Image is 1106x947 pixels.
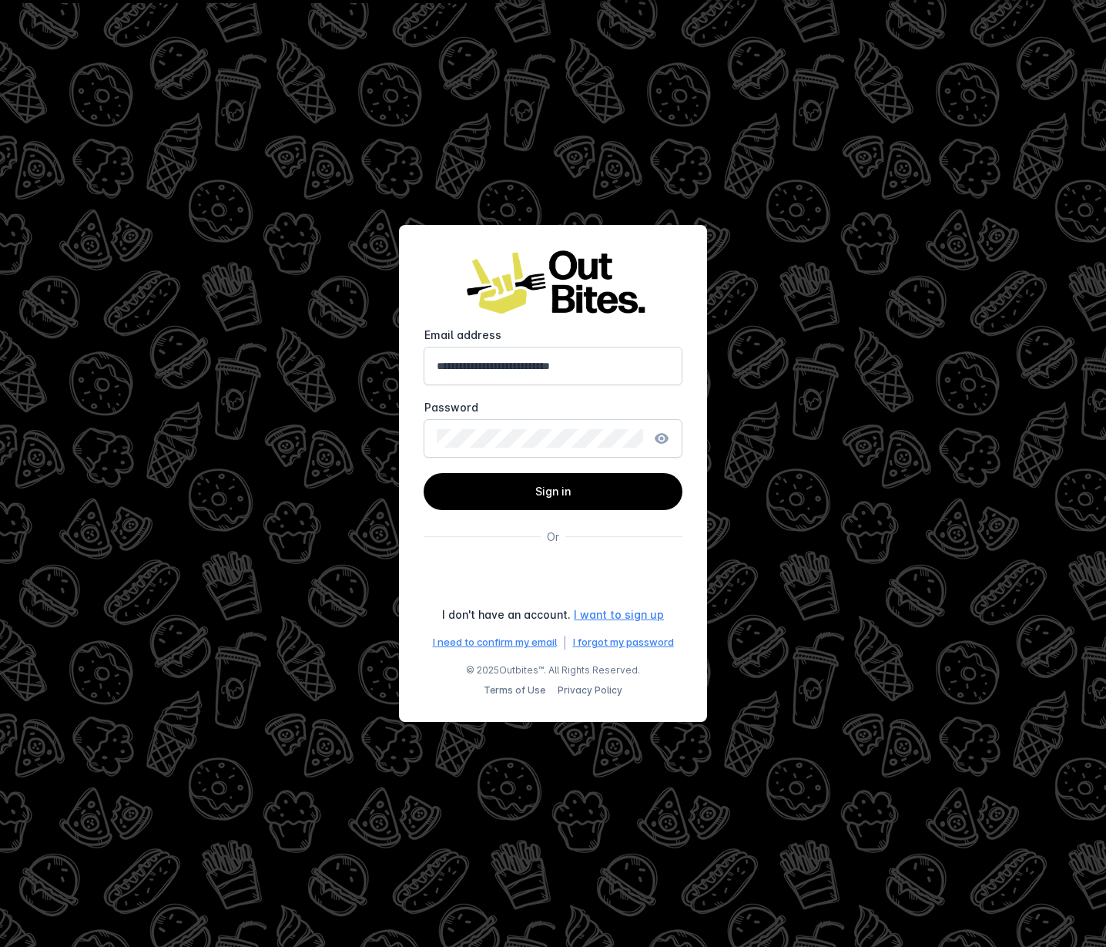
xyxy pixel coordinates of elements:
[433,635,557,650] a: I need to confirm my email
[424,328,501,341] mat-label: Email address
[484,684,545,696] a: Terms of Use
[574,606,664,623] a: I want to sign up
[424,473,682,510] button: Sign in
[547,529,559,545] div: Or
[499,664,544,676] a: Outbites™
[563,635,567,651] div: |
[424,401,478,414] mat-label: Password
[442,606,571,623] div: I don't have an account.
[558,684,622,696] a: Privacy Policy
[466,663,640,677] span: © 2025 . All Rights Reserved.
[414,562,692,596] iframe: Sign in with Google Button
[422,562,684,596] div: Sign in with Google. Opens in new tab
[535,485,571,498] span: Sign in
[461,250,645,315] img: Logo image
[573,635,674,650] a: I forgot my password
